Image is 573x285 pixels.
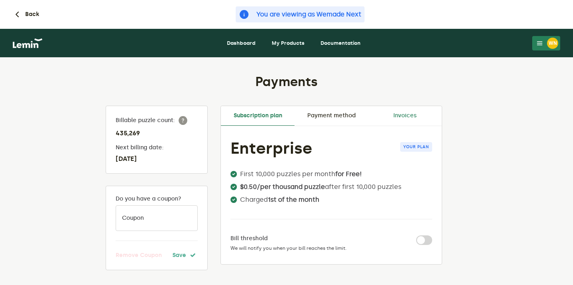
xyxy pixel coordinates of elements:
[106,74,467,90] h1: Payments
[13,38,42,48] img: logo
[116,196,198,202] label: Do you have a coupon?
[172,251,198,260] button: Save
[230,197,401,203] li: Charged
[116,251,162,260] button: Remove Coupon
[221,106,295,126] a: Subscription plan
[532,36,560,50] button: WN
[547,38,558,49] div: WN
[230,171,401,177] li: First 10,000 puzzles per month
[116,116,198,125] label: Billable puzzle count:
[230,235,268,242] label: Bill threshold
[230,184,401,190] li: after first 10,000 puzzles
[256,10,361,19] span: You are viewing as Wemade Next
[116,205,198,231] input: Coupon
[335,170,362,178] b: for Free!
[116,154,198,164] h3: [DATE]
[400,142,432,152] span: Your plan
[116,128,198,138] h3: 435,269
[12,10,39,19] button: Back
[230,245,347,251] span: We will notify you when your bill reaches the limit.
[116,145,198,151] label: Next billing date:
[122,215,144,221] label: Coupon
[314,37,367,50] a: Documentation
[265,37,311,50] a: My Products
[268,196,319,203] b: 1st of the month
[240,183,325,191] b: $0.50/per thousand puzzle
[368,106,442,125] a: Invoices
[230,142,312,155] h1: Enterprise
[295,106,368,125] a: Payment method
[220,37,262,50] a: Dashboard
